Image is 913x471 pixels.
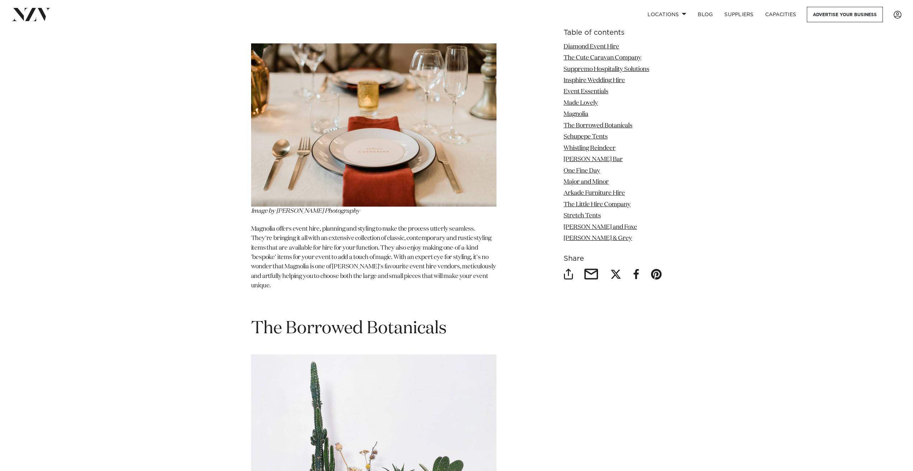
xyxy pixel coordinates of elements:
[564,77,625,84] a: Insphire Wedding Hire
[759,7,802,22] a: Capacities
[564,100,598,106] a: Made Lovely
[564,156,623,163] a: [PERSON_NAME] Bar
[564,145,616,151] a: Whistling Reindeer
[564,55,641,61] a: The Cute Caravan Company
[807,7,883,22] a: Advertise your business
[564,255,662,263] h6: Share
[719,7,759,22] a: SUPPLIERS
[564,213,601,219] a: Stretch Tents
[564,168,600,174] a: One Fine Day
[692,7,719,22] a: BLOG
[11,8,51,21] img: nzv-logo.png
[564,44,619,50] a: Diamond Event Hire
[251,320,447,337] span: The Borrowed Botanicals
[564,112,588,118] a: Magnolia
[251,226,496,289] span: Magnolia offers event hire, planning and styling to make the process utterly seamless. They're br...
[564,66,649,72] a: Suppremo Hospitality Solutions
[642,7,692,22] a: Locations
[564,235,632,241] a: [PERSON_NAME] & Grey
[564,224,637,230] a: [PERSON_NAME] and Foxe
[564,89,608,95] a: Event Essentials
[251,208,360,214] span: Image by [PERSON_NAME] Photography
[564,190,625,197] a: Arkade Furniture Hire
[564,29,662,37] h6: Table of contents
[564,123,632,129] a: The Borrowed Botanicals
[564,179,609,185] a: Major and Minor
[564,134,608,140] a: Schupepe Tents
[564,202,631,208] a: The Little Hire Company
